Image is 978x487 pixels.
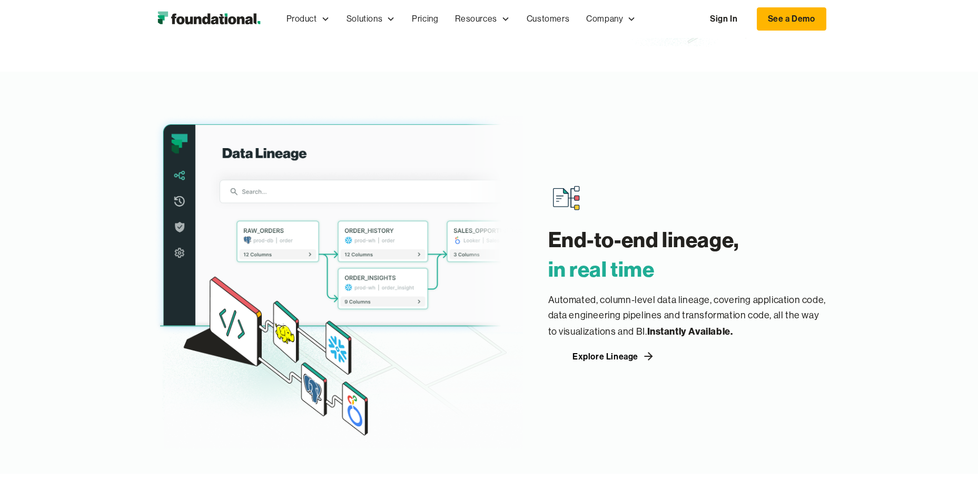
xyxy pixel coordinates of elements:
[699,8,748,30] a: Sign In
[586,12,623,26] div: Company
[338,2,403,36] div: Solutions
[925,436,978,487] iframe: Chat Widget
[549,181,583,215] img: Lineage Icon
[152,8,265,30] a: home
[447,2,518,36] div: Resources
[548,256,655,283] span: in real time
[548,348,680,365] a: Explore Lineage
[548,293,826,340] p: Automated, column-level data lineage, covering application code, data engineering pipelines and t...
[548,225,826,284] h3: End-to-end lineage, ‍
[152,8,265,30] img: Foundational Logo
[578,2,644,36] div: Company
[647,325,733,337] strong: Instantly Available.
[287,12,317,26] div: Product
[403,2,447,36] a: Pricing
[455,12,497,26] div: Resources
[518,2,578,36] a: Customers
[278,2,338,36] div: Product
[347,12,382,26] div: Solutions
[757,7,826,31] a: See a Demo
[572,352,638,361] div: Explore Lineage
